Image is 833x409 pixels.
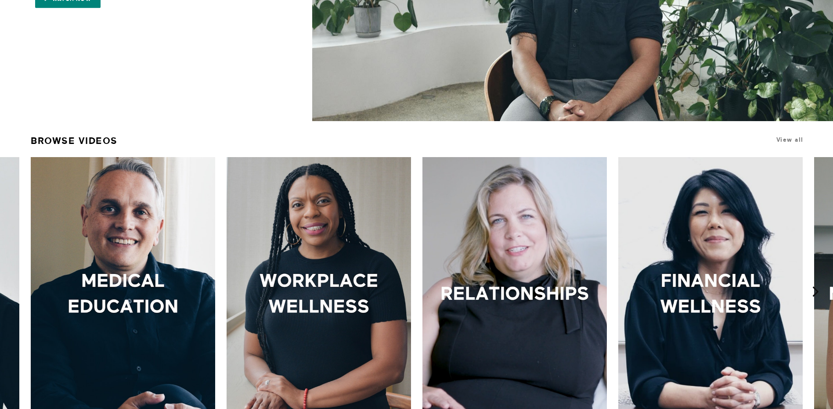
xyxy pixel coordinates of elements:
[31,132,118,150] a: Browse Videos
[776,136,804,143] a: View all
